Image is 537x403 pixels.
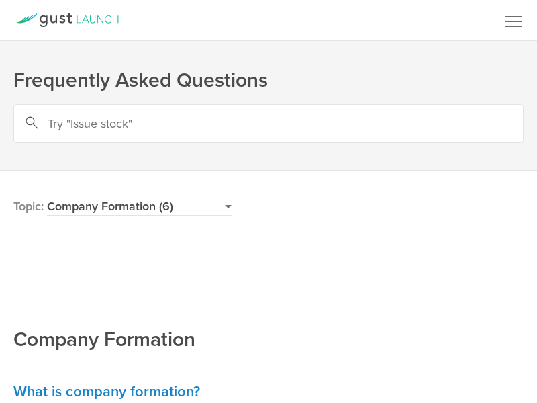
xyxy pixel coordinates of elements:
[13,236,195,353] h2: Company Formation
[13,104,524,143] input: Try "Issue stock"
[13,107,232,216] h2: Topic:
[13,382,524,402] h3: What is company formation?
[13,67,524,94] h1: Frequently Asked Questions
[15,13,119,27] a: Gust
